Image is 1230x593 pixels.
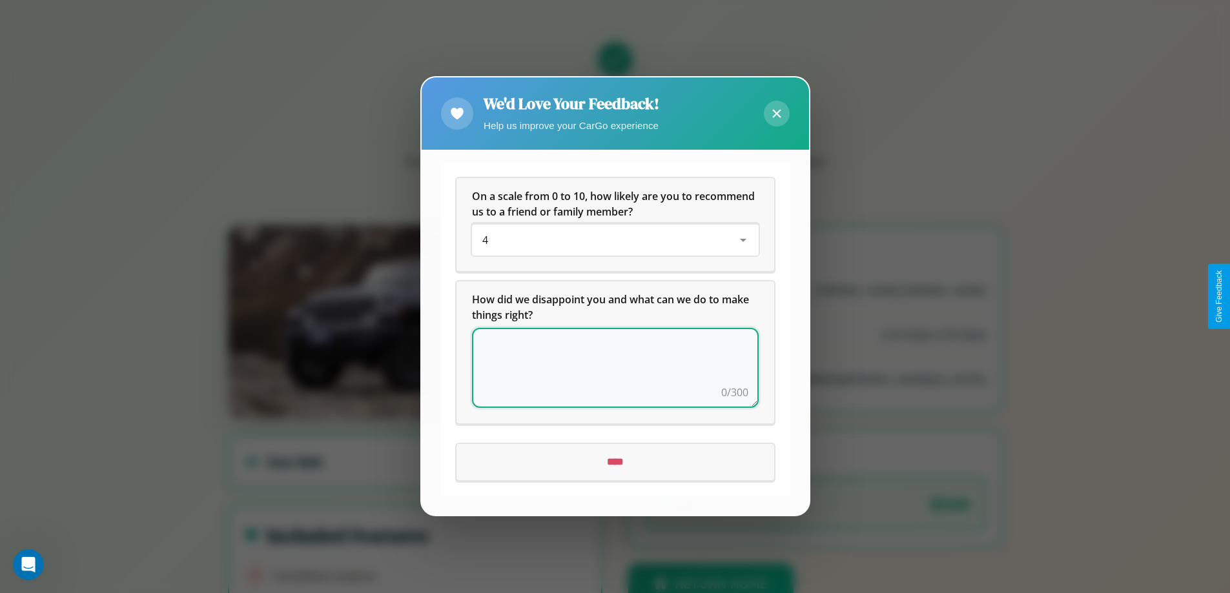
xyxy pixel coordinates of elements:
[456,179,774,272] div: On a scale from 0 to 10, how likely are you to recommend us to a friend or family member?
[721,385,748,401] div: 0/300
[472,225,759,256] div: On a scale from 0 to 10, how likely are you to recommend us to a friend or family member?
[482,234,488,248] span: 4
[13,549,44,580] iframe: Intercom live chat
[1215,270,1224,323] div: Give Feedback
[472,190,757,219] span: On a scale from 0 to 10, how likely are you to recommend us to a friend or family member?
[472,293,752,323] span: How did we disappoint you and what can we do to make things right?
[484,117,659,134] p: Help us improve your CarGo experience
[472,189,759,220] h5: On a scale from 0 to 10, how likely are you to recommend us to a friend or family member?
[484,93,659,114] h2: We'd Love Your Feedback!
